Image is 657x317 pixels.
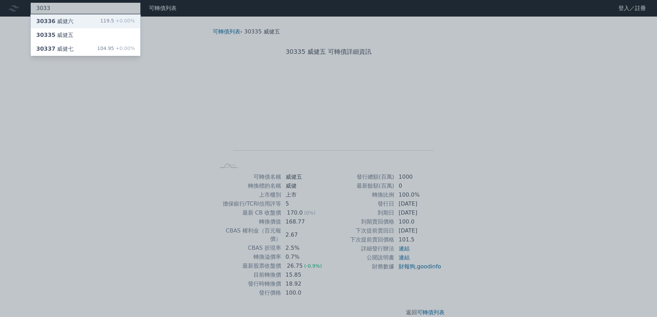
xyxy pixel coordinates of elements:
span: 30336 [36,18,56,24]
div: 119.5 [100,17,135,26]
span: +0.00% [114,18,135,23]
div: 104.95 [97,45,135,53]
a: 30336威健六 119.5+0.00% [31,14,140,28]
div: 威健七 [36,45,73,53]
a: 30335威健五 [31,28,140,42]
div: 威健五 [36,31,73,39]
span: 30335 [36,32,56,38]
span: +0.00% [114,46,135,51]
span: 30337 [36,46,56,52]
div: 威健六 [36,17,73,26]
a: 30337威健七 104.95+0.00% [31,42,140,56]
